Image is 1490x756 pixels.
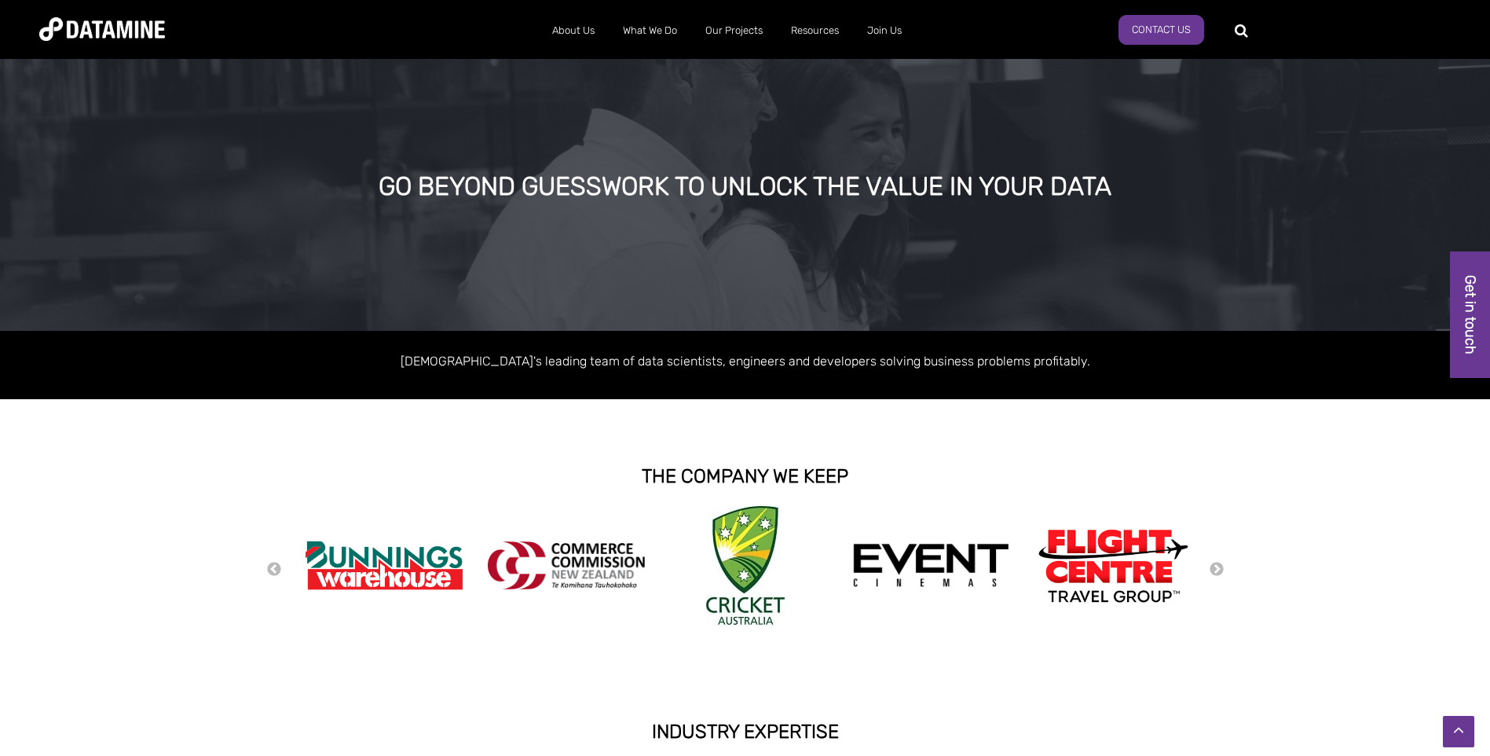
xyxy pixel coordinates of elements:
img: Cricket Australia [706,506,785,625]
strong: THE COMPANY WE KEEP [642,465,848,487]
img: Bunnings Warehouse [306,536,463,595]
button: Previous [266,561,282,578]
img: commercecommission [488,541,645,589]
a: What We Do [609,10,691,51]
img: Flight Centre [1034,525,1192,606]
a: Join Us [853,10,916,51]
a: Get in touch [1450,251,1490,378]
img: event cinemas [852,543,1009,589]
div: GO BEYOND GUESSWORK TO UNLOCK THE VALUE IN YOUR DATA [169,173,1320,201]
button: Next [1209,561,1225,578]
a: Resources [777,10,853,51]
a: About Us [538,10,609,51]
a: Our Projects [691,10,777,51]
a: Contact Us [1118,15,1204,45]
img: Datamine [39,17,165,41]
p: [DEMOGRAPHIC_DATA]'s leading team of data scientists, engineers and developers solving business p... [298,350,1193,372]
strong: INDUSTRY EXPERTISE [652,721,839,743]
